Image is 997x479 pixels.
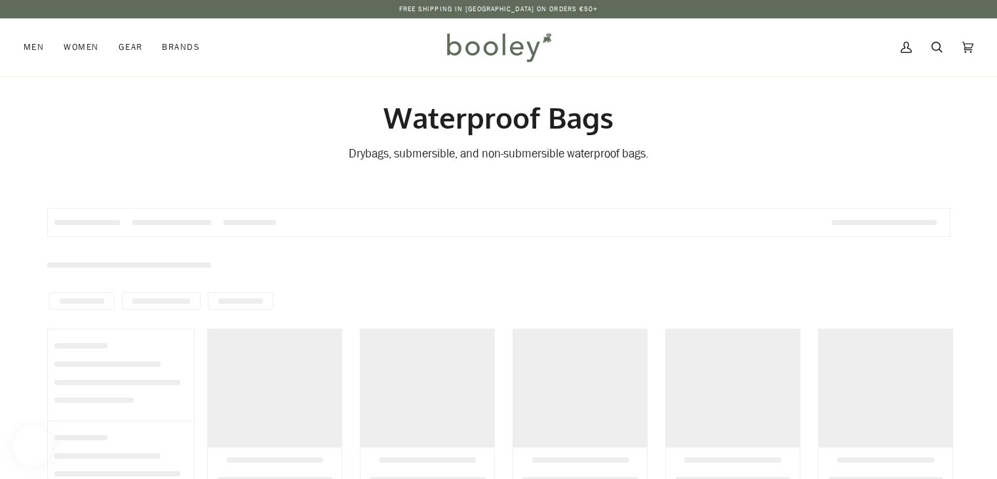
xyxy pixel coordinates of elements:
a: Women [54,18,108,76]
a: Brands [152,18,210,76]
a: Gear [109,18,153,76]
img: Booley [441,28,556,66]
span: Women [64,41,98,54]
p: Free Shipping in [GEOGRAPHIC_DATA] on Orders €50+ [399,4,598,14]
span: Men [24,41,44,54]
div: Drybags, submersible, and non-submersible waterproof bags. [47,146,950,163]
a: Men [24,18,54,76]
h1: Waterproof Bags [47,100,950,136]
span: Brands [162,41,200,54]
iframe: Button to open loyalty program pop-up [13,427,52,466]
span: Gear [119,41,143,54]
